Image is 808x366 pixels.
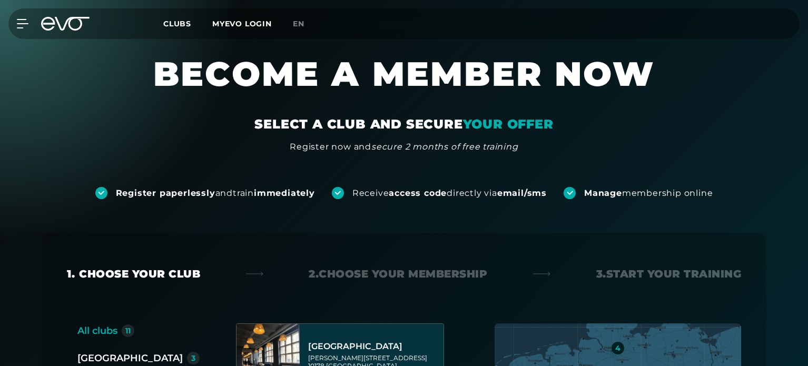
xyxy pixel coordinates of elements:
font: 3. [596,268,606,280]
font: [GEOGRAPHIC_DATA] [77,352,183,364]
font: 11 [125,326,131,335]
font: Clubs [163,19,191,28]
a: MYEVO LOGIN [212,19,272,28]
font: membership online [622,188,713,198]
font: All clubs [77,325,117,337]
font: train [233,188,254,198]
font: directly via [447,188,497,198]
font: YOUR OFFER [463,116,554,132]
font: secure 2 months of free training [371,142,518,152]
font: [GEOGRAPHIC_DATA] [308,341,402,351]
font: email/sms [497,188,547,198]
font: Register paperlessly [116,188,215,198]
a: en [293,18,317,30]
font: Receive [352,188,389,198]
font: and [215,188,233,198]
font: Choose your membership [319,268,487,280]
font: 3 [191,353,195,363]
font: 2. [309,268,319,280]
font: 4 [615,343,620,353]
font: 1. [67,268,75,280]
font: access code [389,188,447,198]
font: Choose your club [79,268,200,280]
font: [PERSON_NAME][STREET_ADDRESS] [308,354,427,362]
font: Start your training [606,268,742,280]
font: BECOME A MEMBER NOW [153,53,655,94]
font: SELECT A CLUB AND SECURE [254,116,462,132]
a: Clubs [163,18,212,28]
font: en [293,19,304,28]
font: immediately [254,188,315,198]
font: Manage [584,188,622,198]
font: Register now and [290,142,371,152]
